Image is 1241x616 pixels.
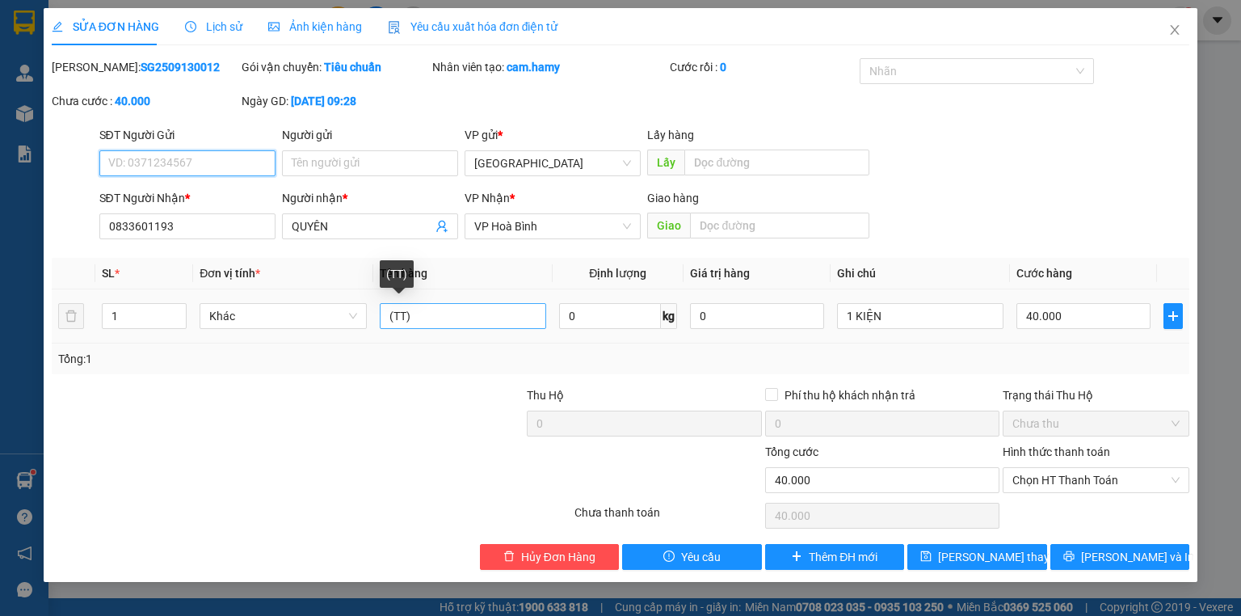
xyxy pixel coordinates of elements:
div: Chưa thanh toán [573,504,763,532]
span: Hủy Đơn Hàng [521,548,595,566]
button: plusThêm ĐH mới [765,544,905,570]
b: Tiêu chuẩn [324,61,381,74]
input: Ghi Chú [837,303,1003,329]
div: SĐT Người Gửi [99,126,276,144]
span: Khác [209,304,356,328]
span: Lấy hàng [647,129,694,141]
b: SG2509130012 [141,61,220,74]
span: SỬA ĐƠN HÀNG [52,20,159,33]
span: Chọn HT Thanh Toán [1012,468,1180,492]
button: save[PERSON_NAME] thay đổi [907,544,1047,570]
span: plus [1164,310,1182,323]
span: printer [1063,551,1075,563]
span: clock-circle [185,21,196,32]
span: Phí thu hộ khách nhận trả [778,386,922,404]
span: Giao hàng [647,192,699,205]
span: user-add [435,220,448,233]
span: delete [503,551,515,563]
span: Thêm ĐH mới [809,548,877,566]
span: Chưa thu [1012,411,1180,436]
div: (TT) [380,260,414,288]
button: delete [58,303,84,329]
span: Lấy [647,150,684,175]
div: VP gửi [465,126,641,144]
div: Chưa cước : [52,92,238,110]
span: kg [661,303,677,329]
span: Yêu cầu [681,548,721,566]
span: Yêu cầu xuất hóa đơn điện tử [388,20,558,33]
b: Nhà Xe Hà My [93,11,215,31]
li: 995 [PERSON_NAME] [7,36,308,56]
input: Dọc đường [684,150,869,175]
b: 40.000 [115,95,150,108]
label: Hình thức thanh toán [1003,445,1110,458]
span: Đơn vị tính [200,267,260,280]
span: edit [52,21,63,32]
span: close [1168,23,1181,36]
input: Dọc đường [690,213,869,238]
span: Định lượng [589,267,646,280]
button: deleteHủy Đơn Hàng [480,544,620,570]
span: Sài Gòn [474,151,631,175]
span: Cước hàng [1016,267,1072,280]
button: printer[PERSON_NAME] và In [1050,544,1190,570]
b: [DATE] 09:28 [291,95,356,108]
span: environment [93,39,106,52]
img: icon [388,21,401,34]
span: plus [791,551,802,563]
b: 0 [720,61,726,74]
div: Người nhận [282,189,458,207]
span: SL [102,267,115,280]
button: plus [1163,303,1183,329]
span: phone [93,59,106,72]
span: Thu Hộ [527,389,564,402]
button: Close [1152,8,1197,53]
span: [PERSON_NAME] và In [1081,548,1194,566]
div: Nhân viên tạo: [432,58,667,76]
div: Ngày GD: [242,92,428,110]
span: Lịch sử [185,20,242,33]
span: Giao [647,213,690,238]
span: exclamation-circle [663,551,675,563]
input: VD: Bàn, Ghế [380,303,546,329]
span: Ảnh kiện hàng [268,20,362,33]
span: VP Hoà Bình [474,214,631,238]
span: picture [268,21,280,32]
span: Tổng cước [765,445,818,458]
button: exclamation-circleYêu cầu [622,544,762,570]
div: Cước rồi : [670,58,856,76]
span: VP Nhận [465,192,510,205]
div: SĐT Người Nhận [99,189,276,207]
div: Trạng thái Thu Hộ [1003,386,1189,404]
span: Giá trị hàng [690,267,750,280]
li: 0946 508 595 [7,56,308,76]
span: [PERSON_NAME] thay đổi [938,548,1067,566]
div: Gói vận chuyển: [242,58,428,76]
th: Ghi chú [831,258,1010,289]
b: cam.hamy [507,61,560,74]
div: Tổng: 1 [58,350,480,368]
span: save [920,551,932,563]
div: Người gửi [282,126,458,144]
b: GỬI : [GEOGRAPHIC_DATA] [7,101,280,128]
div: [PERSON_NAME]: [52,58,238,76]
